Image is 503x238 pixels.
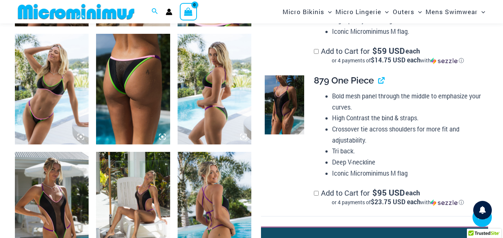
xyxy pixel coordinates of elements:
li: High Contrast the bind & straps. [332,113,482,124]
li: Tri back. [332,146,482,157]
a: Micro BikinisMenu ToggleMenu Toggle [281,2,334,21]
a: Micro LingerieMenu ToggleMenu Toggle [334,2,391,21]
span: Menu Toggle [381,2,389,21]
span: Micro Lingerie [335,2,381,21]
span: Menu Toggle [478,2,485,21]
img: Sezzle [431,199,458,206]
img: Reckless Neon Crush Black Neon 879 One Piece [265,75,304,134]
img: Reckless Neon Crush Black Neon 349 Crop Top 296 Cheeky [15,34,89,144]
a: Account icon link [166,9,172,15]
img: MM SHOP LOGO FLAT [15,3,137,20]
a: View Shopping Cart, empty [180,3,197,20]
span: Micro Bikinis [283,2,324,21]
input: Add to Cart for$59 USD eachor 4 payments of$14.75 USD eachwithSezzle Click to learn more about Se... [314,49,319,54]
span: $23.75 USD each [371,198,420,206]
span: Outers [393,2,414,21]
span: each [405,189,420,196]
li: Crossover tie across shoulders for more fit and adjustability. [332,124,482,146]
li: Deep V-neckline [332,157,482,168]
div: or 4 payments of with [314,199,482,206]
a: Mens SwimwearMenu ToggleMenu Toggle [424,2,487,21]
span: Mens Swimwear [426,2,478,21]
span: each [405,47,420,55]
input: Add to Cart for$95 USD eachor 4 payments of$23.75 USD eachwithSezzle Click to learn more about Se... [314,191,319,196]
div: or 4 payments of$23.75 USD eachwithSezzle Click to learn more about Sezzle [314,199,482,206]
span: 95 USD [372,189,405,196]
span: 879 One Piece [314,75,374,86]
span: $ [372,45,377,56]
li: Iconic Microminimus M flag [332,168,482,179]
span: Menu Toggle [324,2,332,21]
nav: Site Navigation [280,1,488,22]
label: Add to Cart for [314,46,482,65]
img: Sezzle [431,58,458,64]
label: Add to Cart for [314,188,482,206]
span: Menu Toggle [414,2,422,21]
div: or 4 payments of with [314,57,482,64]
li: Iconic Microminimus M flag. [332,26,482,37]
img: Reckless Neon Crush Black Neon 349 Crop Top 296 Cheeky [178,34,251,144]
span: $14.75 USD each [371,56,420,64]
div: or 4 payments of$14.75 USD eachwithSezzle Click to learn more about Sezzle [314,57,482,64]
a: Search icon link [152,7,158,17]
span: $ [372,187,377,198]
span: 59 USD [372,47,405,55]
a: OutersMenu ToggleMenu Toggle [391,2,424,21]
img: Reckless Neon Crush Black Neon 296 Cheeky [96,34,170,144]
li: Bold mesh panel through the middle to emphasize your curves. [332,91,482,113]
